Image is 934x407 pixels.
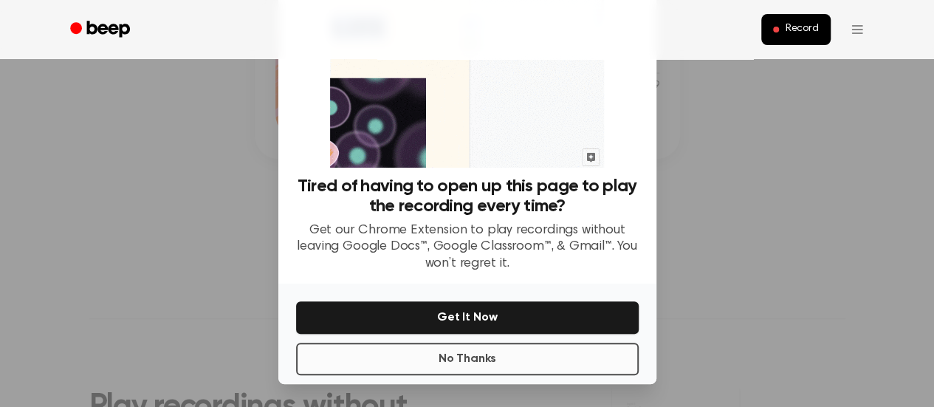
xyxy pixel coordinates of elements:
[839,12,875,47] button: Open menu
[60,16,143,44] a: Beep
[296,301,639,334] button: Get It Now
[296,177,639,216] h3: Tired of having to open up this page to play the recording every time?
[761,14,830,45] button: Record
[296,222,639,273] p: Get our Chrome Extension to play recordings without leaving Google Docs™, Google Classroom™, & Gm...
[296,343,639,375] button: No Thanks
[785,23,818,36] span: Record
